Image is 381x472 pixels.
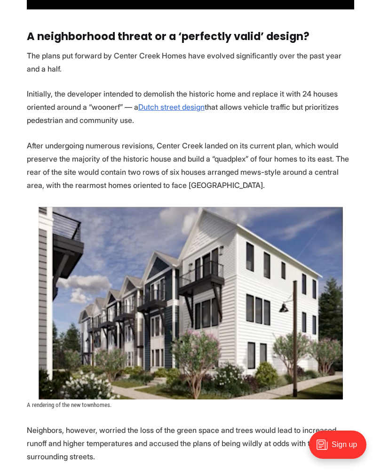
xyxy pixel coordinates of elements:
strong: A neighborhood threat or a ‘perfectly valid’ design? [27,29,310,44]
a: Dutch street design [138,102,205,112]
p: Neighbors, however, worried the loss of the green space and trees would lead to increased runoff ... [27,423,354,463]
iframe: portal-trigger [301,426,381,472]
p: Initially, the developer intended to demolish the historic home and replace it with 24 houses ori... [27,87,354,127]
span: A rendering of the new townhomes. [27,401,111,408]
p: The plans put forward by Center Creek Homes have evolved significantly over the past year and a h... [27,49,354,75]
p: After undergoing numerous revisions, Center Creek landed on its current plan, which would preserv... [27,139,354,192]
